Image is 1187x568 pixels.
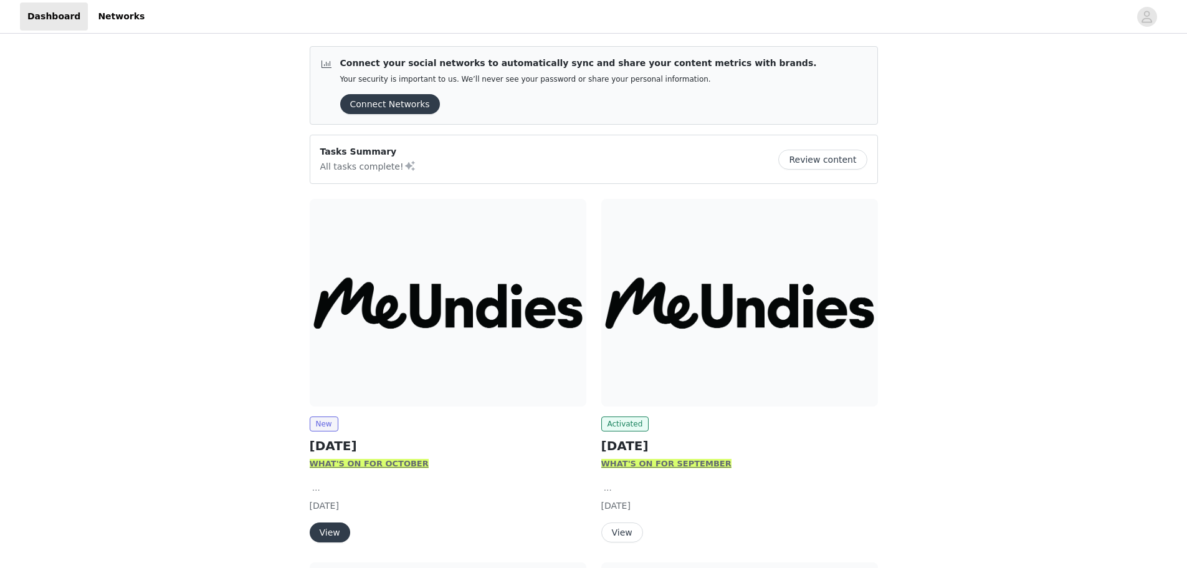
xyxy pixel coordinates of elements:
span: New [310,416,338,431]
a: View [310,528,350,537]
strong: W [310,459,318,468]
button: View [310,522,350,542]
h2: [DATE] [601,436,878,455]
a: Dashboard [20,2,88,31]
button: Review content [778,150,867,170]
button: View [601,522,643,542]
p: Your security is important to us. We’ll never see your password or share your personal information. [340,75,817,84]
button: Connect Networks [340,94,440,114]
p: Connect your social networks to automatically sync and share your content metrics with brands. [340,57,817,70]
img: MeUndies [310,199,586,407]
div: avatar [1141,7,1153,27]
strong: W [601,459,610,468]
p: All tasks complete! [320,158,416,173]
p: Tasks Summary [320,145,416,158]
span: Activated [601,416,649,431]
span: [DATE] [601,501,631,511]
strong: HAT'S ON FOR OCTOBER [318,459,429,468]
span: [DATE] [310,501,339,511]
a: View [601,528,643,537]
h2: [DATE] [310,436,586,455]
img: MeUndies [601,199,878,407]
a: Networks [90,2,152,31]
strong: HAT'S ON FOR SEPTEMBER [610,459,732,468]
